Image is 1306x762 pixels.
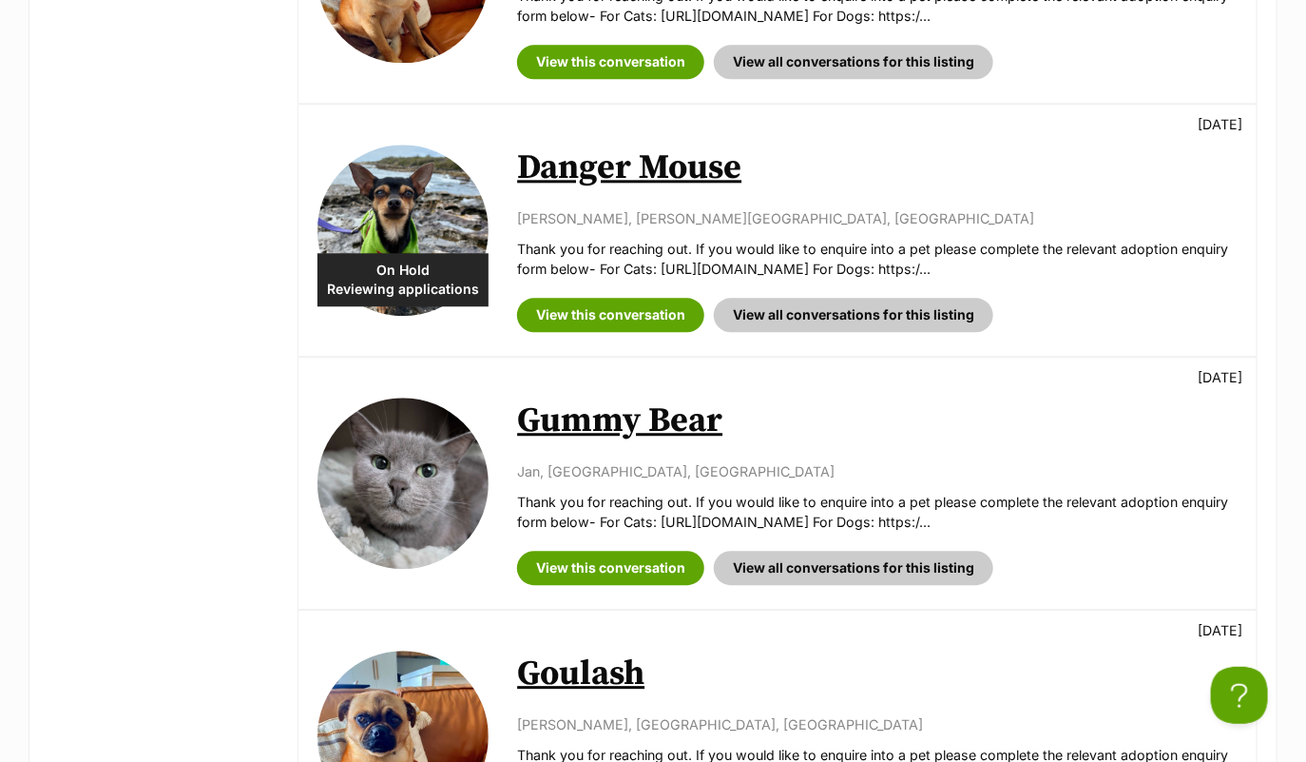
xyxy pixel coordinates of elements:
[714,298,993,332] a: View all conversations for this listing
[517,208,1238,228] p: [PERSON_NAME], [PERSON_NAME][GEOGRAPHIC_DATA], [GEOGRAPHIC_DATA]
[517,551,704,585] a: View this conversation
[517,714,1238,734] p: [PERSON_NAME], [GEOGRAPHIC_DATA], [GEOGRAPHIC_DATA]
[714,45,993,79] a: View all conversations for this listing
[517,492,1238,533] p: Thank you for reaching out. If you would like to enquire into a pet please complete the relevant ...
[1198,620,1242,640] p: [DATE]
[1198,367,1242,387] p: [DATE]
[714,551,993,585] a: View all conversations for this listing
[317,398,489,569] img: Gummy Bear
[1198,114,1242,134] p: [DATE]
[317,280,489,299] span: Reviewing applications
[517,45,704,79] a: View this conversation
[317,145,489,316] img: Danger Mouse
[317,253,489,306] div: On Hold
[517,461,1238,481] p: Jan, [GEOGRAPHIC_DATA], [GEOGRAPHIC_DATA]
[517,400,722,442] a: Gummy Bear
[517,653,644,695] a: Goulash
[517,298,704,332] a: View this conversation
[517,147,741,189] a: Danger Mouse
[517,239,1238,280] p: Thank you for reaching out. If you would like to enquire into a pet please complete the relevant ...
[1211,667,1268,724] iframe: Help Scout Beacon - Open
